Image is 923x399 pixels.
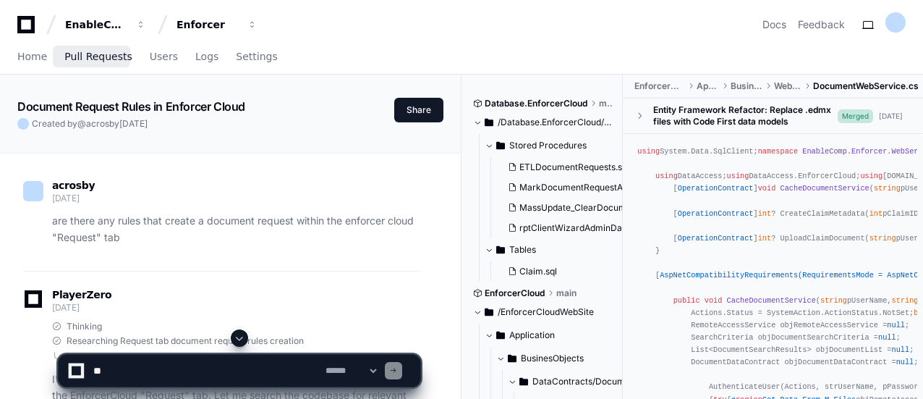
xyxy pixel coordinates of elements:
[502,261,615,282] button: Claim.sql
[502,218,626,238] button: rptClientWizardAdminDashboardDocumentRestorePending_sel.sql
[86,118,119,129] span: acrosby
[519,266,557,277] span: Claim.sql
[32,118,148,130] span: Created by
[502,177,626,198] button: MarkDocumentRequestAsReceived.sql
[59,12,152,38] button: EnableComp
[519,182,679,193] span: MarkDocumentRequestAsReceived.sql
[762,17,786,32] a: Docs
[52,290,111,299] span: PlayerZero
[519,222,792,234] span: rptClientWizardAdminDashboardDocumentRestorePending_sel.sql
[195,41,218,74] a: Logs
[758,147,798,156] span: namespace
[17,99,245,114] app-text-character-animate: Document Request Rules in Enforcer Cloud
[150,52,178,61] span: Users
[780,184,869,193] span: CacheDocumentService
[892,296,919,305] span: string
[236,41,277,74] a: Settings
[860,172,882,180] span: using
[150,41,178,74] a: Users
[195,52,218,61] span: Logs
[634,80,685,92] span: EnforcerCloudWebSite
[637,147,660,156] span: using
[758,234,771,243] span: int
[556,287,577,299] span: main
[65,17,127,32] div: EnableComp
[473,111,612,134] button: /Database.EnforcerCloud/dbo
[496,241,505,259] svg: Directory
[496,327,505,344] svg: Directory
[119,118,148,129] span: [DATE]
[236,52,277,61] span: Settings
[52,213,420,246] p: are there any rules that create a document request within the enforcer cloud "Request" tab
[758,184,776,193] span: void
[655,172,678,180] span: using
[697,80,719,92] span: Application
[519,161,629,173] span: ETLDocumentRequests.sql
[77,118,86,129] span: @
[485,324,624,347] button: Application
[673,296,700,305] span: public
[731,80,762,92] span: BusinessLogic
[705,296,723,305] span: void
[678,234,754,243] span: OperationContract
[509,140,587,151] span: Stored Procedures
[727,172,749,180] span: using
[485,98,587,109] span: Database.EnforcerCloud
[874,184,901,193] span: string
[813,80,919,92] span: DocumentWebService.cs
[496,137,505,154] svg: Directory
[869,209,882,218] span: int
[509,244,536,256] span: Tables
[17,41,47,74] a: Home
[838,109,873,123] span: Merged
[485,303,493,321] svg: Directory
[599,98,612,109] span: master
[485,114,493,131] svg: Directory
[485,134,624,157] button: Stored Procedures
[502,157,626,177] button: ETLDocumentRequests.sql
[67,321,102,332] span: Thinking
[678,184,754,193] span: OperationContract
[17,52,47,61] span: Home
[171,12,263,38] button: Enforcer
[727,296,816,305] span: CacheDocumentService
[64,52,132,61] span: Pull Requests
[519,202,691,214] span: MassUpdate_ClearDocumentRequests.sql
[869,234,896,243] span: string
[485,238,624,261] button: Tables
[758,209,771,218] span: int
[678,209,754,218] span: OperationContract
[176,17,239,32] div: Enforcer
[798,17,845,32] button: Feedback
[52,180,95,191] span: acrosby
[485,287,545,299] span: EnforcerCloud
[498,117,612,128] span: /Database.EnforcerCloud/dbo
[64,41,132,74] a: Pull Requests
[394,98,443,122] button: Share
[52,302,79,313] span: [DATE]
[473,301,612,324] button: /EnforcerCloudWebSite
[820,296,847,305] span: string
[774,80,801,92] span: WebServices
[887,321,905,329] span: null
[498,306,594,318] span: /EnforcerCloudWebSite
[879,111,903,122] div: [DATE]
[502,198,626,218] button: MassUpdate_ClearDocumentRequests.sql
[653,104,838,127] div: Entity Framework Refactor: Replace .edmx files with Code First data models
[52,193,79,203] span: [DATE]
